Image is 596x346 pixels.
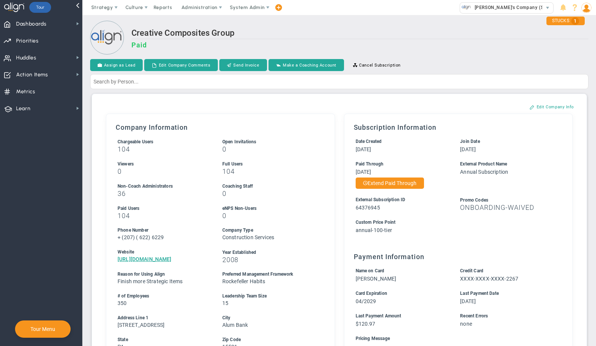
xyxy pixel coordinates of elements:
h3: 104 [118,146,208,153]
span: Promo Codes [460,197,488,203]
h3: 2008 [222,256,313,263]
img: 33318.Company.photo [462,3,471,12]
div: Name on Card [356,267,447,275]
span: Finish more Strategic Items [118,278,183,284]
span: Administration [181,5,217,10]
span: (207) [122,234,135,240]
span: Action Items [16,67,48,83]
span: Open Invitations [222,139,257,144]
div: Date Created [356,138,447,145]
span: 350 [118,300,127,306]
span: 622 [139,234,148,240]
div: Address Line 1 [118,314,208,322]
span: eNPS Non-Users [222,206,257,211]
span: Huddles [16,50,36,66]
span: ) [148,234,150,240]
div: Website [118,249,208,256]
span: System Admin [230,5,265,10]
button: Cancel Subscription [346,59,408,71]
span: Metrics [16,84,35,100]
h3: Paid [131,41,588,49]
span: ( [136,234,138,240]
button: Send Invoice [219,59,267,71]
span: [STREET_ADDRESS] [118,322,165,328]
div: Leadership Team Size [222,293,313,300]
h3: 0 [222,212,313,219]
span: [DATE] [460,298,476,304]
div: State [118,336,208,343]
button: Extend Paid Through [356,178,424,189]
div: Pricing Message [356,335,551,342]
span: select [542,3,553,13]
span: 15 [222,300,228,306]
div: Last Payment Amount [356,313,447,320]
div: Zip Code [222,336,313,343]
h3: Payment Information [354,253,563,261]
div: Credit Card [460,267,551,275]
button: Edit Company Comments [144,59,218,71]
span: Non-Coach Administrators [118,184,173,189]
span: [DATE] [356,169,371,175]
h3: 104 [222,168,313,175]
span: Strategy [91,5,113,10]
span: + [118,234,121,240]
span: 04/2029 [356,298,376,304]
button: Make a Coaching Account [269,59,344,71]
span: Year Established [222,250,257,255]
div: City [222,314,313,322]
div: # of Employees [118,293,208,300]
button: Assign as Lead [90,59,143,71]
h3: Company Information [116,123,325,131]
a: [URL][DOMAIN_NAME] [118,256,172,262]
label: Includes Users + Open Invitations, excludes Coaching Staff [118,138,154,144]
span: annual-100-tier [356,227,392,233]
div: Card Expiration [356,290,447,297]
span: Priorities [16,33,39,49]
h3: 0 [118,168,208,175]
span: Coaching Staff [222,184,253,189]
span: Paid Users [118,206,140,211]
img: Loading... [90,21,124,55]
div: Reason for Using Align [118,271,208,278]
div: External Product Name [460,161,551,168]
h3: 104 [118,212,208,219]
h3: 36 [118,190,208,197]
div: Last Payment Date [460,290,551,297]
div: Custom Price Point [356,219,551,226]
h3: 0 [222,146,313,153]
span: Annual Subscription [460,169,508,175]
span: ONBOARDING-WAIVED [460,203,534,211]
span: [PERSON_NAME] [356,276,397,282]
span: Full Users [222,161,243,167]
h2: Creative Composites Group [131,28,588,39]
div: Join Date [460,138,551,145]
div: STUCKS [546,17,585,25]
span: Alum Bank [222,322,248,328]
div: Paid Through [356,161,447,168]
span: none [460,321,472,327]
button: Tour Menu [28,326,57,332]
span: XXXX-XXXX-XXXX-2267 [460,276,518,282]
span: Culture [125,5,143,10]
span: Chargeable Users [118,139,154,144]
span: $120.97 [356,321,376,327]
button: Edit Company Info [522,101,581,113]
div: Phone Number [118,227,208,234]
span: Rockefeller Habits [222,278,266,284]
div: Recent Errors [460,313,551,320]
input: Search by Person... [90,74,588,89]
span: 1 [571,17,579,25]
span: [PERSON_NAME]'s Company (Sandbox) [471,3,562,12]
span: Viewers [118,161,134,167]
span: Learn [16,101,30,117]
img: 48978.Person.photo [581,3,591,13]
span: [DATE] [460,146,476,152]
h3: Subscription Information [354,123,563,131]
div: External Subscription ID [356,196,447,203]
span: [DATE] [356,146,371,152]
div: Company Type [222,227,313,234]
span: 6229 [152,234,164,240]
span: Dashboards [16,16,47,32]
span: Construction Services [222,234,274,240]
span: 64376945 [356,205,380,211]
